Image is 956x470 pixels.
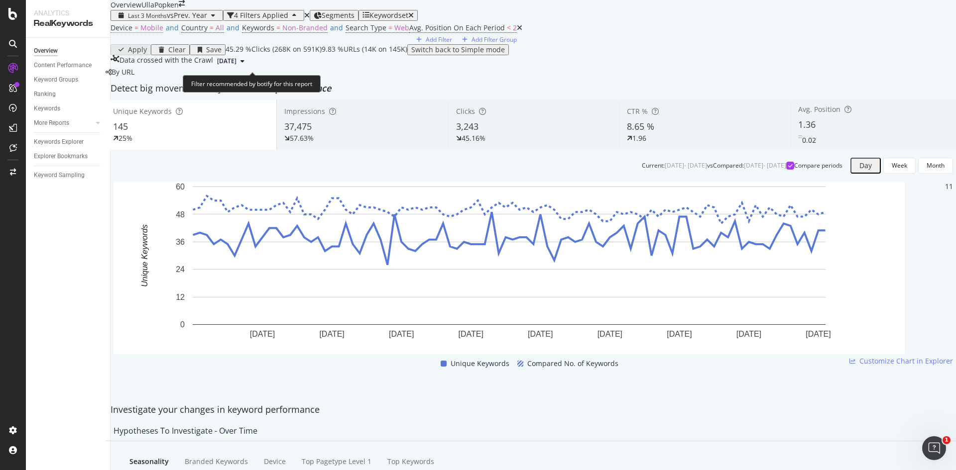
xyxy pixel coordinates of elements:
span: Mobile [140,23,163,32]
span: Non-Branded [282,23,328,32]
div: Current: [642,161,665,170]
span: Country [181,23,208,32]
div: Detect big movements in your [111,82,956,95]
button: Clear [151,44,190,55]
div: Data crossed with the Crawl [119,55,213,67]
span: 1 [943,436,951,444]
div: Analytics [34,8,102,18]
div: Top Keywords [387,457,434,467]
a: Overview [34,46,103,56]
span: 145 [113,120,128,132]
span: < [507,23,511,32]
text: 48 [176,210,185,219]
div: RealKeywords [34,18,102,29]
text: 36 [176,238,185,246]
div: Apply [128,46,147,54]
span: Unique Keywords [113,106,172,116]
text: [DATE] [667,330,692,338]
div: [DATE] - [DATE] [665,161,707,170]
div: Keywords Explorer [34,137,84,147]
div: Add Filter Group [472,35,517,44]
button: Add Filter Group [455,35,520,44]
span: Impressions [284,106,325,116]
text: 60 [176,183,185,191]
text: [DATE] [528,330,553,338]
span: 2025 Aug. 17th [217,57,237,66]
span: 2 [513,23,517,32]
span: Unique Keywords [451,358,509,370]
div: Ranking [34,89,56,99]
div: 1.96 [632,133,646,143]
div: Content Performance [34,60,92,71]
span: and [166,23,179,32]
a: Explorer Bookmarks [34,151,103,162]
span: By URL [112,67,134,77]
button: Month [918,158,953,174]
div: 45.29 % Clicks ( 268K on 591K ) [226,44,322,55]
span: 3,243 [456,120,478,132]
div: Filter recommended by botify for this report [183,75,321,93]
button: 4 Filters Applied [223,10,304,21]
span: = [134,23,138,32]
span: Search Type [346,23,386,32]
div: 1 [945,182,949,191]
div: Keyword Groups [34,75,78,85]
div: Device [264,457,286,467]
iframe: Intercom live chat [922,436,946,460]
text: [DATE] [806,330,831,338]
div: Explorer Bookmarks [34,151,88,162]
div: Compare periods [794,161,842,170]
button: Day [850,158,881,174]
div: Top pagetype Level 1 [302,457,371,467]
a: Customize Chart in Explorer [849,356,953,366]
div: [DATE] - [DATE] [744,161,786,170]
div: Month [927,161,945,170]
div: Week [892,161,907,170]
span: Web [394,23,409,32]
span: and [330,23,343,32]
div: Save [206,46,222,54]
div: 0.02 [802,135,816,145]
div: legacy label [106,67,134,77]
button: [DATE] [213,55,248,67]
div: Add Filter [426,35,452,44]
span: = [388,23,392,32]
span: = [276,23,280,32]
span: Last 3 Months [128,11,167,20]
text: [DATE] [250,330,275,338]
div: A chart. [114,182,905,354]
a: Ranking [34,89,103,99]
div: Keywordset [369,11,408,19]
div: More Reports [34,118,69,128]
div: 1 [949,182,953,191]
a: Keywords [34,103,103,114]
span: 8.65 % [627,120,654,132]
a: Keyword Groups [34,75,103,85]
span: Customize Chart in Explorer [859,356,953,366]
span: CTR % [627,106,648,116]
button: Keywordset [358,10,418,21]
span: 1.36 [798,118,816,130]
button: Apply [111,44,151,55]
div: Hypotheses to Investigate - Over Time [114,426,257,436]
span: 37,475 [284,120,312,132]
button: Week [883,158,916,174]
text: 12 [176,293,185,301]
a: Keywords Explorer [34,137,103,147]
a: Content Performance [34,60,103,71]
div: Day [859,162,872,170]
text: Unique Keywords [140,224,149,286]
span: and [227,23,239,32]
text: [DATE] [319,330,344,338]
span: All [216,23,224,32]
a: Keyword Sampling [34,170,103,181]
span: Avg. Position [798,104,840,114]
img: Equal [798,135,802,138]
div: times [304,12,310,19]
button: Add Filter [409,35,455,44]
span: Keywords [242,23,274,32]
div: Seasonality [129,457,169,467]
text: [DATE] [597,330,622,338]
span: Segments [322,10,355,20]
a: More Reports [34,118,93,128]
